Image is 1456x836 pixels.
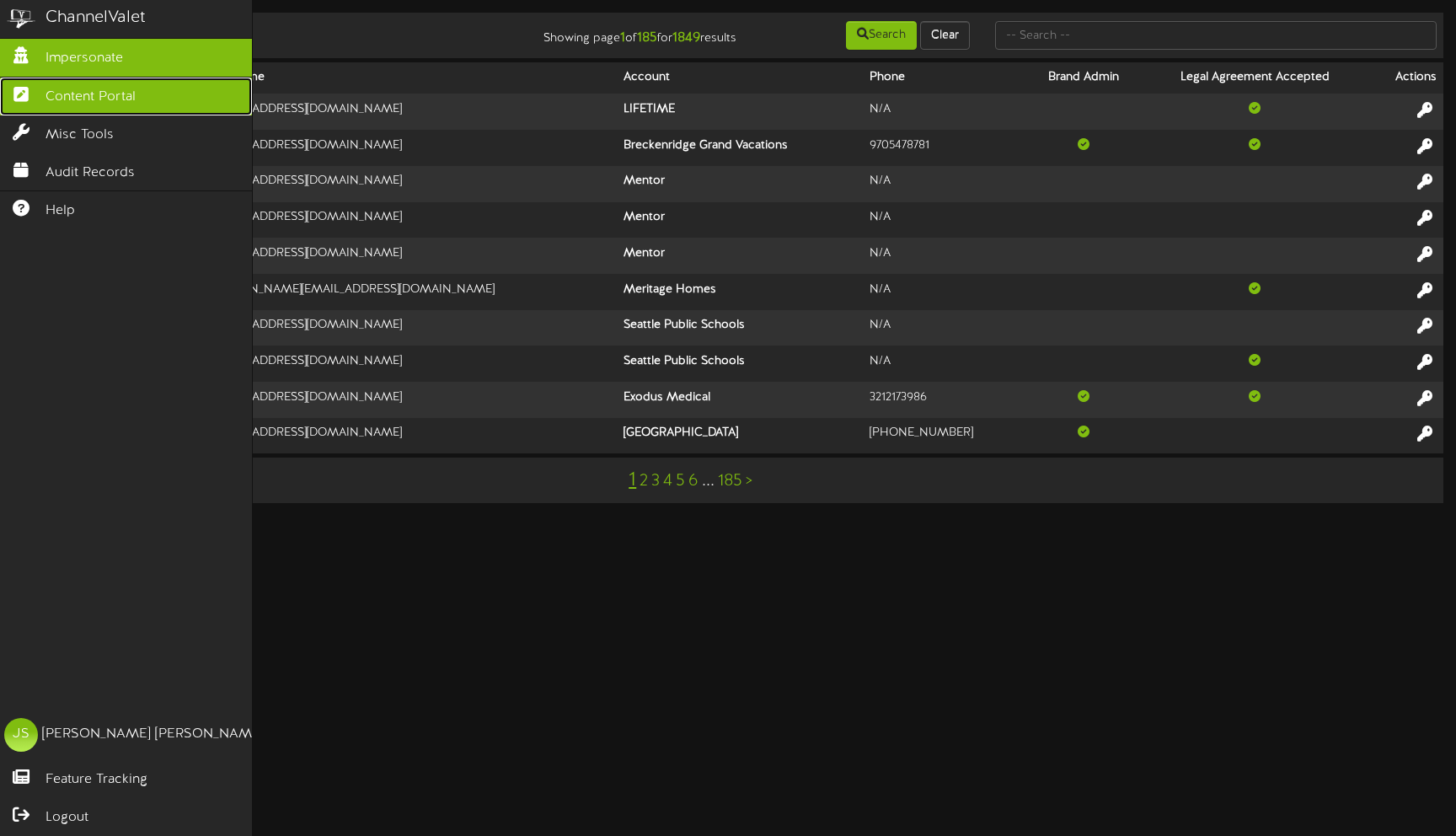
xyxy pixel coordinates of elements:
[45,126,114,145] span: Misc Tools
[676,472,685,490] a: 5
[617,382,863,418] th: Exodus Medical
[863,238,1025,274] td: N/A
[863,94,1025,130] td: N/A
[42,725,264,744] div: [PERSON_NAME] [PERSON_NAME]
[863,310,1025,346] td: N/A
[617,166,863,202] th: Mentor
[4,718,38,752] div: JS
[1368,62,1443,94] th: Actions
[617,418,863,453] th: [GEOGRAPHIC_DATA]
[617,130,863,166] th: Breckenridge Grand Vacations
[995,21,1437,50] input: -- Search --
[202,310,617,346] td: [EMAIL_ADDRESS][DOMAIN_NAME]
[617,202,863,238] th: Mentor
[1025,62,1143,94] th: Brand Admin
[202,346,617,382] td: [EMAIL_ADDRESS][DOMAIN_NAME]
[617,310,863,346] th: Seattle Public Schools
[640,472,648,490] a: 2
[202,382,617,418] td: [EMAIL_ADDRESS][DOMAIN_NAME]
[863,130,1025,166] td: 9705478781
[863,418,1025,453] td: [PHONE_NUMBER]
[863,274,1025,310] td: N/A
[202,274,617,310] td: [PERSON_NAME][EMAIL_ADDRESS][DOMAIN_NAME]
[702,472,715,490] a: ...
[629,469,636,491] a: 1
[863,382,1025,418] td: 3212173986
[45,163,135,183] span: Audit Records
[202,166,617,202] td: [EMAIL_ADDRESS][DOMAIN_NAME]
[45,6,146,30] div: ChannelValet
[617,238,863,274] th: Mentor
[920,21,970,50] button: Clear
[746,472,752,490] a: >
[617,346,863,382] th: Seattle Public Schools
[1142,62,1368,94] th: Legal Agreement Accepted
[620,30,625,46] strong: 1
[863,166,1025,202] td: N/A
[672,30,700,46] strong: 1849
[202,238,617,274] td: [EMAIL_ADDRESS][DOMAIN_NAME]
[846,21,917,50] button: Search
[617,274,863,310] th: Meritage Homes
[202,418,617,453] td: [EMAIL_ADDRESS][DOMAIN_NAME]
[863,202,1025,238] td: N/A
[45,88,136,107] span: Content Portal
[202,130,617,166] td: [EMAIL_ADDRESS][DOMAIN_NAME]
[516,19,749,48] div: Showing page of for results
[617,94,863,130] th: LIFETIME
[45,808,88,828] span: Logout
[651,472,660,490] a: 3
[202,202,617,238] td: [EMAIL_ADDRESS][DOMAIN_NAME]
[663,472,672,490] a: 4
[718,472,742,490] a: 185
[202,62,617,94] th: Username
[45,49,123,68] span: Impersonate
[637,30,657,46] strong: 185
[863,346,1025,382] td: N/A
[45,770,147,790] span: Feature Tracking
[617,62,863,94] th: Account
[688,472,699,490] a: 6
[863,62,1025,94] th: Phone
[45,201,75,221] span: Help
[202,94,617,130] td: [EMAIL_ADDRESS][DOMAIN_NAME]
